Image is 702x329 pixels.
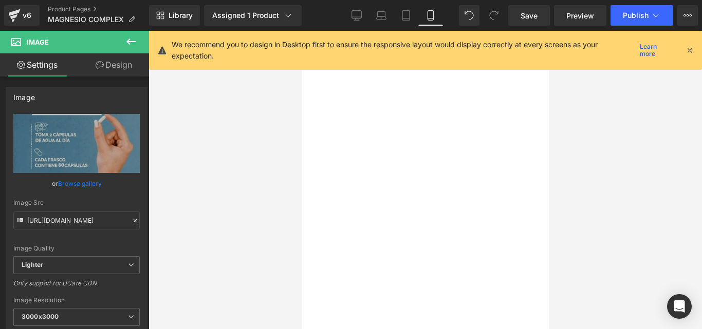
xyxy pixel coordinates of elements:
[4,5,40,26] a: v6
[212,10,293,21] div: Assigned 1 Product
[344,5,369,26] a: Desktop
[13,245,140,252] div: Image Quality
[13,199,140,206] div: Image Src
[149,5,200,26] a: New Library
[13,279,140,294] div: Only support for UCare CDN
[13,297,140,304] div: Image Resolution
[394,5,418,26] a: Tablet
[677,5,698,26] button: More
[169,11,193,20] span: Library
[611,5,673,26] button: Publish
[636,44,677,56] a: Learn more
[13,211,140,229] input: Link
[22,261,43,268] b: Lighter
[418,5,443,26] a: Mobile
[459,5,479,26] button: Undo
[48,5,149,13] a: Product Pages
[27,38,49,46] span: Image
[554,5,606,26] a: Preview
[13,87,35,102] div: Image
[172,39,636,62] p: We recommend you to design in Desktop first to ensure the responsive layout would display correct...
[77,53,151,76] a: Design
[623,11,649,20] span: Publish
[566,10,594,21] span: Preview
[58,175,102,192] a: Browse gallery
[667,294,692,319] div: Open Intercom Messenger
[13,178,140,189] div: or
[48,15,124,24] span: MAGNESIO COMPLEX
[369,5,394,26] a: Laptop
[21,9,33,22] div: v6
[521,10,538,21] span: Save
[22,313,59,320] b: 3000x3000
[484,5,504,26] button: Redo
